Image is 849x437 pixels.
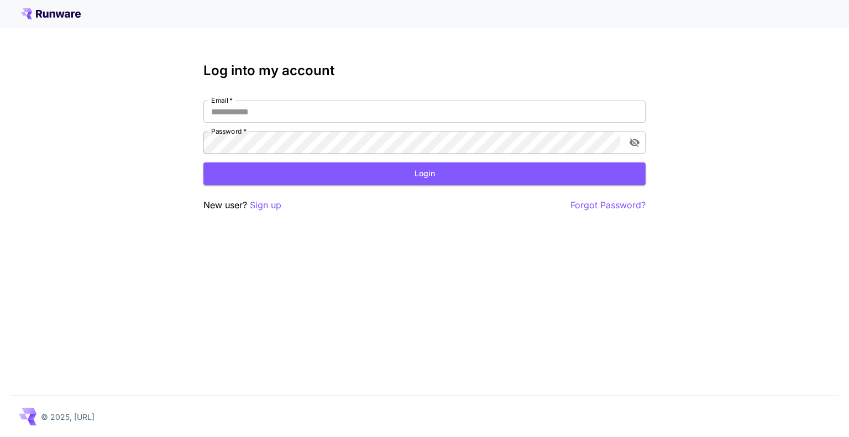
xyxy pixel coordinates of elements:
[211,96,233,105] label: Email
[570,198,646,212] button: Forgot Password?
[250,198,281,212] button: Sign up
[211,127,247,136] label: Password
[625,133,644,152] button: toggle password visibility
[203,162,646,185] button: Login
[203,63,646,78] h3: Log into my account
[203,198,281,212] p: New user?
[41,411,95,423] p: © 2025, [URL]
